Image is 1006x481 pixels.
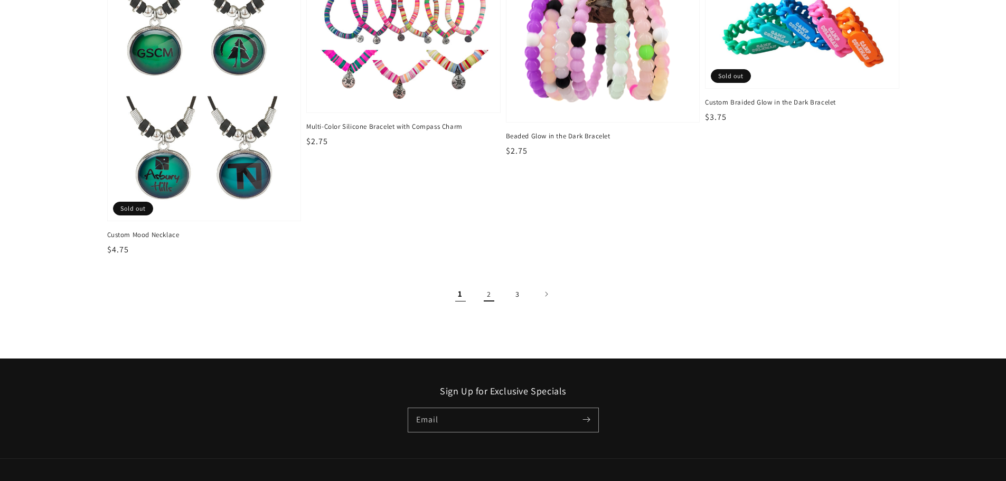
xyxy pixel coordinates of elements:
span: $2.75 [306,136,328,147]
span: $2.75 [506,145,528,156]
h2: Sign Up for Exclusive Specials [107,385,899,397]
a: Page 3 [506,282,529,306]
span: Multi-Color Silicone Bracelet with Compass Charm [306,122,501,131]
span: $4.75 [107,244,129,255]
nav: Pagination [107,282,899,306]
span: Beaded Glow in the Dark Bracelet [506,131,700,141]
span: Sold out [711,69,751,83]
span: $3.75 [705,111,727,122]
span: Sold out [113,202,153,215]
span: Page 1 [449,282,472,306]
button: Subscribe [575,408,598,431]
span: Custom Mood Necklace [107,230,302,240]
span: Custom Braided Glow in the Dark Bracelet [705,98,899,107]
a: Next page [534,282,558,306]
a: Page 2 [477,282,501,306]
